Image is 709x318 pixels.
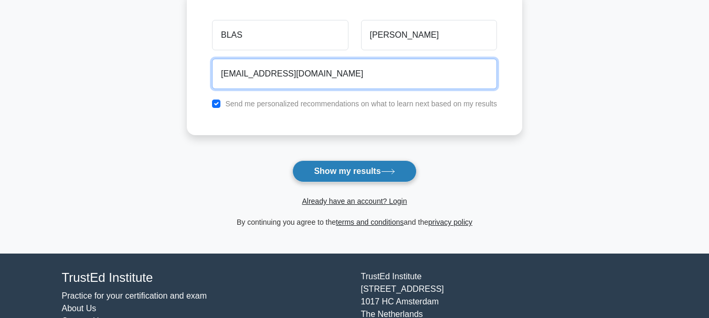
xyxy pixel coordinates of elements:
a: Already have an account? Login [302,197,407,205]
a: privacy policy [428,218,472,226]
a: terms and conditions [336,218,404,226]
button: Show my results [292,160,416,182]
input: Email [212,59,497,89]
input: First name [212,20,348,50]
h4: TrustEd Institute [62,270,348,286]
label: Send me personalized recommendations on what to learn next based on my results [225,100,497,108]
input: Last name [361,20,497,50]
a: About Us [62,304,97,313]
div: By continuing you agree to the and the [181,216,528,228]
a: Practice for your certification and exam [62,291,207,300]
